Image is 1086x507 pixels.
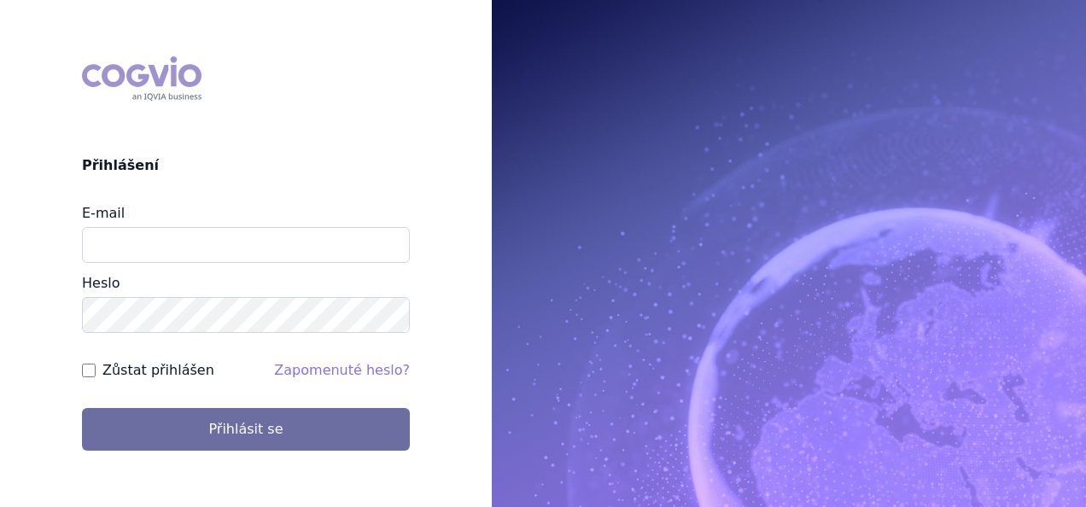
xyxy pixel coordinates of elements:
[82,56,201,101] div: COGVIO
[82,155,410,176] h2: Přihlášení
[82,275,120,291] label: Heslo
[82,408,410,451] button: Přihlásit se
[274,362,410,378] a: Zapomenuté heslo?
[82,205,125,221] label: E-mail
[102,360,214,381] label: Zůstat přihlášen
